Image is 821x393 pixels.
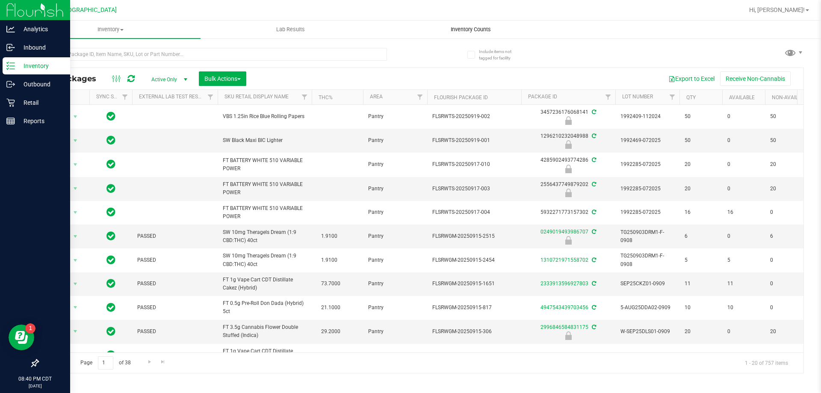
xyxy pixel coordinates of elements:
span: Bulk Actions [204,75,241,82]
a: Flourish Package ID [434,95,488,100]
a: Sync Status [96,94,129,100]
span: FLSRWTS-20250917-004 [432,208,516,216]
span: In Sync [106,110,115,122]
a: Inventory [21,21,201,38]
span: In Sync [106,349,115,361]
span: select [70,278,81,290]
span: PASSED [137,280,213,288]
span: FT BATTERY WHITE 510 VARIABLE POWER [223,157,307,173]
a: 2996846584831175 [540,324,588,330]
span: FLSRWTS-20250919-002 [432,112,516,121]
span: select [70,325,81,337]
span: FT 0.5g Pre-Roll Don Dada (Hybrid) 5ct [223,299,307,316]
span: 0 [770,304,803,312]
p: Outbound [15,79,66,89]
div: Newly Received [520,236,617,245]
span: In Sync [106,278,115,290]
span: FT 1g Vape Cart CDT Distillate Animal Z (Hybrid) [223,347,307,363]
span: 0 [770,208,803,216]
div: 3457236176068141 [520,108,617,125]
span: select [70,135,81,147]
a: Filter [298,90,312,104]
inline-svg: Retail [6,98,15,107]
span: 1992285-072025 [620,160,674,168]
a: Go to the last page [157,356,169,368]
span: Sync from Compliance System [591,181,596,187]
span: Pantry [368,136,422,145]
span: 50 [685,112,717,121]
span: 20 [770,185,803,193]
span: Pantry [368,232,422,240]
span: All Packages [44,74,105,83]
a: 1310721971558702 [540,257,588,263]
a: Filter [118,90,132,104]
span: Include items not tagged for facility [479,48,522,61]
span: In Sync [106,134,115,146]
span: SEP25CKZ01-0909 [620,280,674,288]
a: Qty [686,95,696,100]
span: select [70,111,81,123]
span: 73.7000 [317,278,345,290]
p: [DATE] [4,383,66,389]
span: 21.1000 [317,301,345,314]
p: Reports [15,116,66,126]
inline-svg: Analytics [6,25,15,33]
inline-svg: Inventory [6,62,15,70]
span: In Sync [106,183,115,195]
span: 20 [685,160,717,168]
span: FT 1g Vape Cart CDT Distillate Cakez (Hybrid) [223,276,307,292]
span: Sync from Compliance System [591,133,596,139]
a: 0249019493986707 [540,229,588,235]
a: Filter [601,90,615,104]
inline-svg: Outbound [6,80,15,89]
a: External Lab Test Result [139,94,206,100]
span: 75.4000 [317,349,345,361]
div: Launch Hold [520,331,617,340]
span: 6 [770,232,803,240]
span: 16 [727,208,760,216]
span: 1992409-112024 [620,112,674,121]
span: Sync from Compliance System [591,109,596,115]
span: FLSRWGM-20250915-1651 [432,280,516,288]
span: Sync from Compliance System [591,229,596,235]
span: FLSRWGM-20250915-2454 [432,256,516,264]
p: Retail [15,98,66,108]
div: Newly Received [520,140,617,149]
span: 0 [727,328,760,336]
span: SEP25AZK01-0908 [620,351,674,359]
a: Filter [413,90,427,104]
a: Available [729,95,755,100]
span: FT BATTERY WHITE 510 VARIABLE POWER [223,180,307,197]
span: 0 [727,112,760,121]
span: SW 10mg Theragels Dream (1:9 CBD:THC) 40ct [223,228,307,245]
span: Pantry [368,160,422,168]
span: 0 [727,136,760,145]
button: Export to Excel [663,71,720,86]
button: Bulk Actions [199,71,246,86]
span: 50 [770,136,803,145]
span: Inventory Counts [439,26,502,33]
span: Pantry [368,328,422,336]
span: PASSED [137,232,213,240]
span: select [70,301,81,313]
a: Non-Available [772,95,810,100]
span: PASSED [137,351,213,359]
span: 10 [727,304,760,312]
span: 20 [770,160,803,168]
div: Newly Received [520,116,617,125]
a: Area [370,94,383,100]
span: TG250903DRM1-F-0908 [620,228,674,245]
span: 7 [685,351,717,359]
span: TG250903DRM1-F-0908 [620,252,674,268]
a: THC% [319,95,333,100]
span: Sync from Compliance System [591,281,596,287]
span: 11 [685,280,717,288]
span: 1992285-072025 [620,208,674,216]
inline-svg: Reports [6,117,15,125]
span: FLSRWGM-20250915-2515 [432,232,516,240]
p: Analytics [15,24,66,34]
span: 1992285-072025 [620,185,674,193]
div: 2556437749879202 [520,180,617,197]
p: Inventory [15,61,66,71]
p: 08:40 PM CDT [4,375,66,383]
